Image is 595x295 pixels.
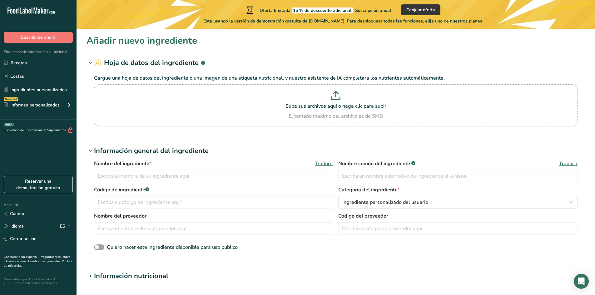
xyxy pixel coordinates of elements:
label: Categoría del ingrediente [338,186,578,194]
span: Está usando la versión de demostración gratuita de [DOMAIN_NAME]. Para desbloquear todas las func... [203,18,482,24]
span: 15 % de descuento adicional [292,7,353,13]
label: Código de ingrediente [94,186,333,194]
div: Novedad [4,97,18,101]
div: El tamaño máximo del archivo es de 5MB [96,112,576,120]
div: Open Intercom Messenger [574,274,589,289]
span: Nombre común del ingrediente [338,160,415,167]
a: Condiciones generales . [28,259,62,263]
button: Canjear oferta [401,4,440,15]
div: Oferta limitada [245,6,391,14]
span: Suscribirse ahora [21,34,56,41]
a: Política de privacidad [4,259,72,268]
button: Ingrediente personalizado del usuario [338,196,578,209]
input: Escriba un nombre alternativo de ingrediente si lo tiene. [338,170,578,182]
input: Escriba su código de ingrediente aquí [94,196,333,209]
span: planes [469,18,482,24]
span: Canjear oferta [406,7,435,13]
a: Contratar a un experto . [4,255,38,259]
span: Ingrediente personalizado del usuario [342,199,428,206]
div: Información general del ingrediente [94,146,209,156]
div: Desarrollado por FoodLabelMaker © 2025 Todos los derechos reservados [4,278,73,285]
input: Escriba su código de proveedor aquí [338,222,578,235]
h1: Añadir nuevo ingrediente [87,34,197,48]
span: Nombre del ingrediente [94,160,151,167]
span: Traducir [559,160,578,167]
div: ES [60,223,73,230]
span: Quiero hacer este ingrediente disponible para uso público [107,244,238,251]
div: BETA [4,123,14,126]
a: Preguntas frecuentes . [4,255,70,263]
div: Informes personalizados [4,102,60,108]
label: Nombre del proveedor [94,212,333,220]
a: Idioma [4,221,24,232]
p: Suba sus archivos aquí o haga clic para subir [96,102,576,110]
p: Cargue una hoja de datos del ingrediente o una imagen de una etiqueta nutricional, y nuestro asis... [94,74,578,82]
label: Código del proveedor [338,212,578,220]
span: Traducir [315,160,333,167]
input: Escriba el nombre de su proveedor aquí [94,222,333,235]
input: Escriba el nombre de su ingrediente aquí [94,170,333,182]
a: Reservar una demostración gratuita [4,176,73,193]
a: Quiénes somos . [4,259,28,263]
h2: Hoja de datos del ingrediente [94,58,205,68]
div: Información nutricional [94,271,168,281]
span: Suscripción anual [355,7,391,13]
button: Suscribirse ahora [4,32,73,43]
